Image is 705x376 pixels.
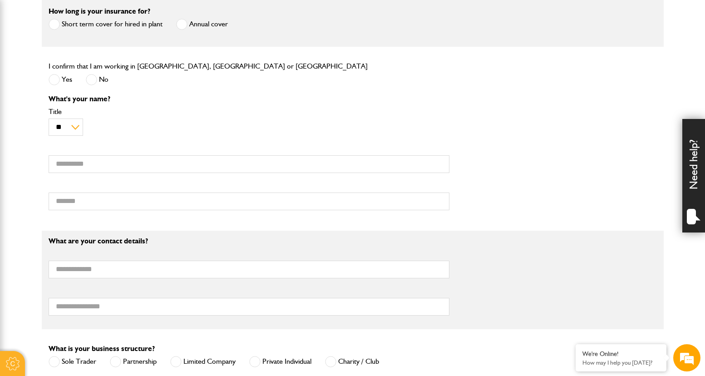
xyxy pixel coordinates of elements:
input: Enter your last name [12,84,166,104]
input: Enter your phone number [12,138,166,158]
div: We're Online! [582,350,660,358]
label: Annual cover [176,19,228,30]
label: Limited Company [170,356,236,367]
label: Short term cover for hired in plant [49,19,163,30]
label: No [86,74,108,85]
div: Need help? [682,119,705,233]
label: Partnership [110,356,157,367]
label: Sole Trader [49,356,96,367]
label: Private Individual [249,356,311,367]
textarea: Type your message and hit 'Enter' [12,164,166,272]
p: What are your contact details? [49,237,449,245]
p: What's your name? [49,95,449,103]
label: What is your business structure? [49,345,155,352]
em: Start Chat [123,280,165,292]
img: d_20077148190_company_1631870298795_20077148190 [15,50,38,63]
div: Minimize live chat window [149,5,171,26]
label: Charity / Club [325,356,379,367]
div: Chat with us now [47,51,153,63]
label: Title [49,108,449,115]
label: Yes [49,74,72,85]
label: I confirm that I am working in [GEOGRAPHIC_DATA], [GEOGRAPHIC_DATA] or [GEOGRAPHIC_DATA] [49,63,368,70]
label: How long is your insurance for? [49,8,150,15]
p: How may I help you today? [582,359,660,366]
input: Enter your email address [12,111,166,131]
